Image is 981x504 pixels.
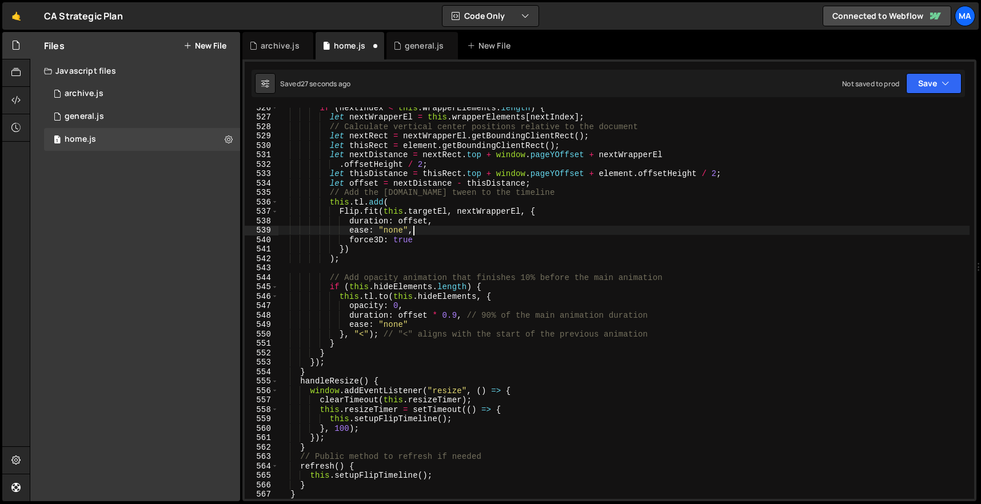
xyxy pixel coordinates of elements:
div: 544 [245,273,278,283]
div: 542 [245,254,278,264]
div: home.js [334,40,365,51]
button: Save [906,73,962,94]
div: 551 [245,339,278,349]
div: 565 [245,471,278,481]
div: 535 [245,188,278,198]
div: 553 [245,358,278,367]
div: 17131/47521.js [44,82,240,105]
div: CA Strategic Plan [44,9,123,23]
div: 530 [245,141,278,151]
div: 532 [245,160,278,170]
div: 533 [245,169,278,179]
div: New File [467,40,515,51]
div: 527 [245,113,278,122]
div: 549 [245,320,278,330]
div: 534 [245,179,278,189]
div: 545 [245,282,278,292]
div: 562 [245,443,278,453]
div: 557 [245,395,278,405]
div: Javascript files [30,59,240,82]
div: 552 [245,349,278,358]
div: 550 [245,330,278,339]
div: 559 [245,414,278,424]
div: 567 [245,490,278,499]
div: 531 [245,150,278,160]
a: Connected to Webflow [823,6,951,26]
div: 541 [245,245,278,254]
div: 561 [245,433,278,443]
div: 558 [245,405,278,415]
div: 564 [245,462,278,471]
div: home.js [65,134,96,145]
div: 555 [245,377,278,386]
div: 556 [245,386,278,396]
a: 🤙 [2,2,30,30]
div: 554 [245,367,278,377]
div: 529 [245,131,278,141]
div: Saved [280,79,350,89]
div: 526 [245,103,278,113]
div: 540 [245,235,278,245]
div: general.js [65,111,104,122]
button: New File [184,41,226,50]
div: 17131/47267.js [44,128,240,151]
div: 538 [245,217,278,226]
div: 563 [245,452,278,462]
h2: Files [44,39,65,52]
div: 17131/47264.js [44,105,240,128]
div: 560 [245,424,278,434]
div: 566 [245,481,278,490]
div: Not saved to prod [842,79,899,89]
div: 539 [245,226,278,235]
div: 546 [245,292,278,302]
div: general.js [405,40,444,51]
button: Code Only [442,6,539,26]
div: 27 seconds ago [301,79,350,89]
span: 1 [54,136,61,145]
div: 547 [245,301,278,311]
div: 548 [245,311,278,321]
div: 543 [245,263,278,273]
div: archive.js [261,40,300,51]
div: 536 [245,198,278,207]
div: archive.js [65,89,103,99]
div: 537 [245,207,278,217]
div: 528 [245,122,278,132]
a: Ma [955,6,975,26]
